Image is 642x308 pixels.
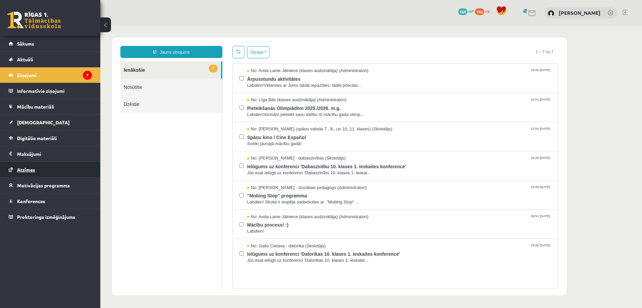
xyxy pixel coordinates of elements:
[9,146,92,162] a: Maksājumi
[429,159,451,164] span: 16:06 [DATE]
[7,12,61,28] a: Rīgas 1. Tālmācības vidusskola
[147,100,451,121] a: No: [PERSON_NAME] (spāņu valoda 7., 8., un 10.,11. klases) (Skolotājs) 13:00 [DATE] Spāņu kino / ...
[17,198,45,204] span: Konferences
[475,8,484,15] span: 192
[548,10,554,17] img: Edgars Skumbiņš
[9,130,92,146] a: Digitālie materiāli
[147,159,266,165] span: No: [PERSON_NAME] - Sociālais pedagogs (Administratori)
[9,162,92,177] a: Atzīmes
[9,36,92,51] a: Sākums
[17,135,57,141] span: Digitālie materiāli
[458,8,467,15] span: 164
[147,100,292,107] span: No: [PERSON_NAME] (spāņu valoda 7., 8., un 10.,11. klases) (Skolotājs)
[429,42,451,47] span: 16:55 [DATE]
[17,167,35,173] span: Atzīmes
[147,223,451,232] span: Ielūgums uz konferenci 'Datorikas 10. klases 1. ieskaites konference'
[147,194,451,202] span: Mācību process! :)
[429,129,451,134] span: 16:26 [DATE]
[147,48,451,57] span: Ārpusstundu aktivitātes
[9,67,92,83] a: Ziņojumi7
[17,104,54,110] span: Mācību materiāli
[17,67,92,83] legend: Ziņojumi
[475,8,493,14] a: 192 xp
[147,42,268,48] span: No: Anda Laine Jātniece (klases audzinātāja) (Administratori)
[9,115,92,130] a: [DEMOGRAPHIC_DATA]
[147,144,451,150] span: Jūs esat ielūgti uz konferenci 'Dabaszinību 10. klases 1. ieskai...
[20,70,122,87] a: Dzēstie
[147,165,451,173] span: "Mobing Stop" programma
[429,71,451,76] span: 15:51 [DATE]
[147,86,451,92] span: Labdien!Aicinām pieteikt savu dalību šī mācību gada olimp...
[147,115,451,121] span: Sveiki jaunajā mācību gadā!
[468,8,474,14] span: mP
[147,159,451,180] a: No: [PERSON_NAME] - Sociālais pedagogs (Administratori) 16:06 [DATE] "Mobing Stop" programma Labd...
[9,83,92,99] a: Informatīvie ziņojumi
[147,217,451,238] a: No: Gatis Cielava - datorika (Skolotājs) 18:08 [DATE] Ielūgums uz konferenci 'Datorikas 10. klase...
[147,232,451,238] span: Jūs esat ielūgti uz konferenci 'Datorikas 10. klases 1. ieskaite...
[147,71,246,77] span: No: Līga Bite (klases audzinātāja) (Administratori)
[147,136,451,144] span: Ielūgums uz konferenci 'Dabaszinību 10. klases 1. ieskaites konference'
[17,182,70,188] span: Motivācijas programma
[9,178,92,193] a: Motivācijas programma
[9,209,92,225] a: Proktoringa izmēģinājums
[147,202,451,209] span: Labdien!
[147,173,451,180] span: Labdien! Skolai ir iespēja sadarboties ar "Mobing Stop" ...
[147,217,225,224] span: No: Gatis Cielava - datorika (Skolotājs)
[9,99,92,114] a: Mācību materiāli
[17,119,70,125] span: [DEMOGRAPHIC_DATA]
[147,57,451,63] span: Labdien!Vēlamies ar Jums labāk iepazīties, tādēļ priecāsi...
[147,129,245,136] span: No: [PERSON_NAME] - dabaszinības (Skolotājs)
[9,52,92,67] a: Aktuāli
[485,8,490,14] span: xp
[147,71,451,92] a: No: Līga Bite (klases audzinātāja) (Administratori) 15:51 [DATE] Pieteikšanās Olimpiādēm 2025./20...
[147,77,451,86] span: Pieteikšanās Olimpiādēm 2025./2026. m.g.
[20,20,122,32] a: Jauns ziņojums
[20,36,121,53] a: 7Ienākošie
[17,56,33,62] span: Aktuāli
[17,41,34,47] span: Sākums
[429,188,451,193] span: 09:51 [DATE]
[458,8,474,14] a: 164 mP
[559,9,601,16] a: [PERSON_NAME]
[429,100,451,105] span: 13:00 [DATE]
[147,188,451,209] a: No: Anda Laine Jātniece (klases audzinātāja) (Administratori) 09:51 [DATE] Mācību process! :) Lab...
[147,20,169,33] button: Opcijas
[147,42,451,63] a: No: Anda Laine Jātniece (klases audzinātāja) (Administratori) 16:55 [DATE] Ārpusstundu aktivitāte...
[429,217,451,222] span: 18:08 [DATE]
[109,39,117,47] span: 7
[17,214,75,220] span: Proktoringa izmēģinājums
[17,83,92,99] legend: Informatīvie ziņojumi
[9,193,92,209] a: Konferences
[17,146,92,162] legend: Maksājumi
[147,107,451,115] span: Spāņu kino / Cine Español
[147,129,451,150] a: No: [PERSON_NAME] - dabaszinības (Skolotājs) 16:26 [DATE] Ielūgums uz konferenci 'Dabaszinību 10....
[83,71,92,80] i: 7
[20,53,122,70] a: Nosūtītie
[430,20,458,32] span: 1 – 7 no 7
[147,188,268,194] span: No: Anda Laine Jātniece (klases audzinātāja) (Administratori)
